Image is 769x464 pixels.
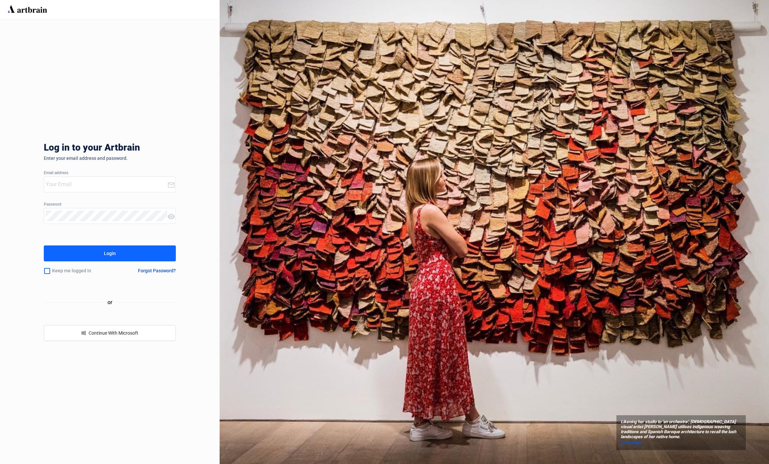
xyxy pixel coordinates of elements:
[44,264,116,278] div: Keep me logged in
[89,330,138,336] span: Continue With Microsoft
[46,179,167,190] input: Your Email
[621,440,642,445] span: @sothebys
[44,325,175,341] button: windowsContinue With Microsoft
[621,420,741,439] span: Likening her studio to ‘an orchestra’, [DEMOGRAPHIC_DATA] visual artist [PERSON_NAME] utilises in...
[621,439,741,446] a: @sothebys
[44,156,175,161] div: Enter your email address and password.
[44,171,175,175] div: Email address
[138,268,176,273] div: Forgot Password?
[44,142,243,156] div: Log in to your Artbrain
[44,202,175,207] div: Password
[44,245,175,261] button: Login
[104,248,116,259] div: Login
[102,298,118,306] span: or
[81,331,86,335] span: windows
